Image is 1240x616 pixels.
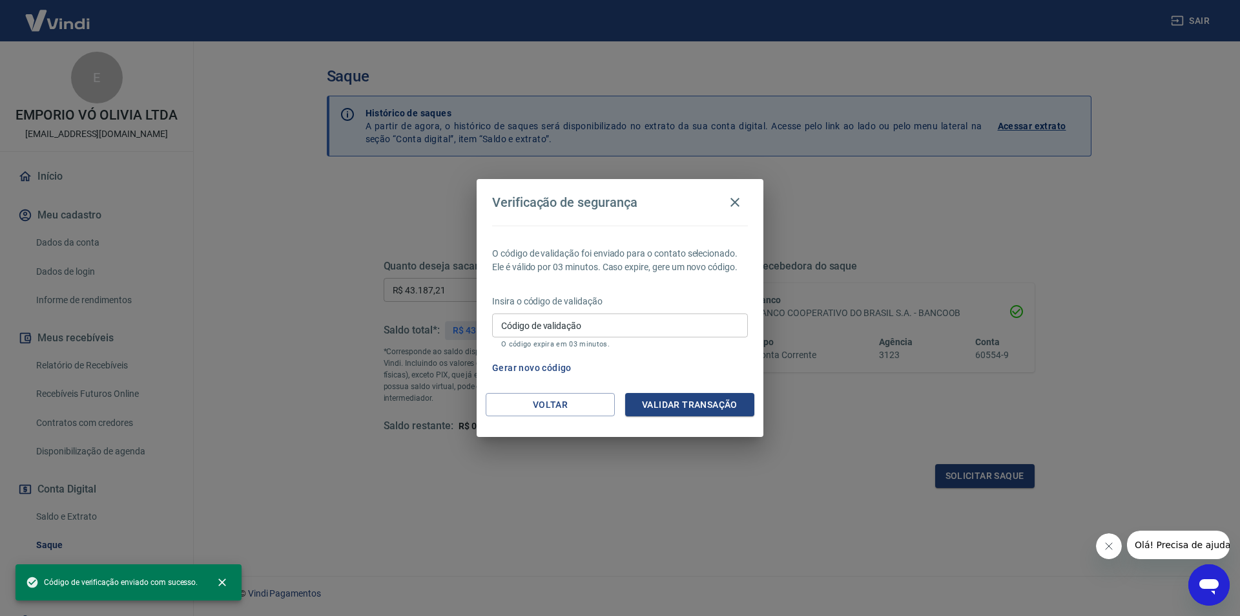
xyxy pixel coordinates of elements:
h4: Verificação de segurança [492,195,637,210]
p: O código expira em 03 minutos. [501,340,739,348]
button: Gerar novo código [487,356,577,380]
span: Código de verificação enviado com sucesso. [26,576,198,589]
iframe: Botão para abrir a janela de mensagens [1188,564,1230,606]
button: close [208,568,236,597]
button: Validar transação [625,393,754,417]
span: Olá! Precisa de ajuda? [8,9,108,19]
iframe: Fechar mensagem [1096,533,1122,559]
p: Insira o código de validação [492,295,748,308]
iframe: Mensagem da empresa [1127,531,1230,559]
button: Voltar [486,393,615,417]
p: O código de validação foi enviado para o contato selecionado. Ele é válido por 03 minutos. Caso e... [492,247,748,274]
